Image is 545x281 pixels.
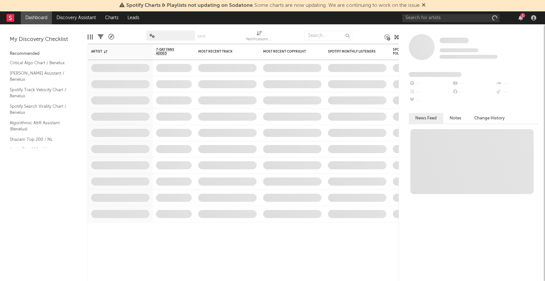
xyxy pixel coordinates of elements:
a: Apple Top 200 / NL [10,146,71,153]
a: Dashboard [21,11,52,24]
div: -- [409,88,452,96]
div: Notifications (Artist) [246,36,272,43]
div: Recommended [10,50,78,58]
span: 7-Day Fans Added [156,48,182,55]
div: -- [452,88,495,96]
div: Spotify Followers [393,48,416,55]
span: Dismiss [422,3,426,8]
div: -- [409,96,452,105]
div: -- [409,79,452,88]
a: Spotify Search Virality Chart / Benelux [10,103,71,116]
button: 1 [518,15,523,20]
div: -- [495,79,539,88]
div: Notifications (Artist) [246,28,272,46]
div: Filters [98,28,103,46]
span: Fans Added by Platform [409,72,462,77]
span: : Some charts are now updating. We are continuing to work on the issue [126,3,420,8]
a: Leads [123,11,144,24]
a: [PERSON_NAME] Assistant / Benelux [10,70,71,83]
a: Critical Algo Chart / Benelux [10,59,71,67]
div: A&R Pipeline [108,28,114,46]
div: Artist [91,50,140,54]
span: Tracking Since: [DATE] [440,48,478,52]
a: Discovery Assistant [52,11,101,24]
div: Spotify Monthly Listeners [328,50,377,54]
div: Most Recent Copyright [263,50,312,54]
input: Search for artists [402,14,500,22]
a: Charts [101,11,123,24]
div: 1 [520,13,525,18]
div: -- [452,79,495,88]
button: Save [197,35,206,38]
span: Some Artist [440,38,469,43]
input: Search... [304,31,353,41]
div: -- [495,88,539,96]
a: Spotify Track Velocity Chart / Benelux [10,86,71,100]
button: Change History [468,113,511,124]
a: Some Artist [440,37,469,44]
a: Algorithmic A&R Assistant (Benelux) [10,119,71,133]
span: Spotify Charts & Playlists not updating on Sodatone [126,3,253,8]
button: News Feed [409,113,443,124]
span: 0 fans last week [440,55,498,59]
button: Notes [443,113,468,124]
div: My Discovery Checklist [10,36,78,43]
a: Shazam Top 200 / NL [10,136,71,143]
div: Most Recent Track [198,50,247,54]
div: Edit Columns [88,28,93,46]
